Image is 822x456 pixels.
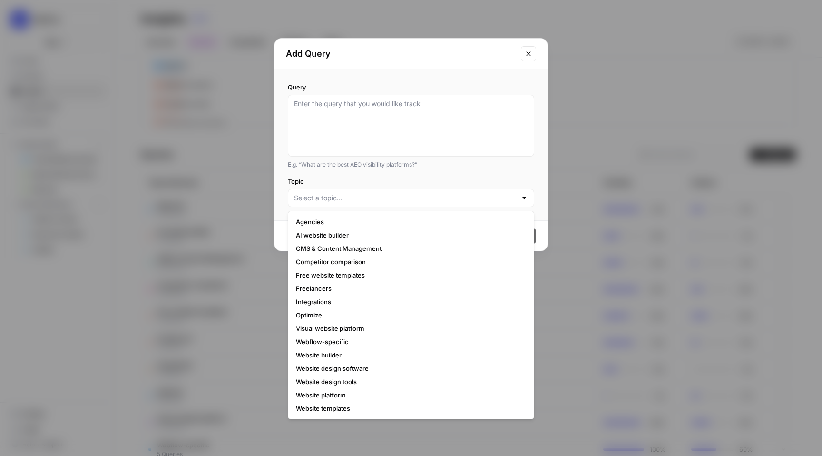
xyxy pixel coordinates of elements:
[296,404,522,413] span: Website templates
[296,324,522,333] span: Visual website platform
[296,230,522,240] span: AI website builder
[296,257,522,267] span: Competitor comparison
[288,177,534,186] label: Topic
[296,337,522,347] span: Webflow-specific
[296,390,522,400] span: Website platform
[296,270,522,280] span: Free website templates
[296,377,522,387] span: Website design tools
[296,310,522,320] span: Optimize
[296,350,522,360] span: Website builder
[288,160,534,169] div: E.g. “What are the best AEO visibility platforms?”
[296,364,522,373] span: Website design software
[521,46,536,61] button: Close modal
[294,193,517,203] input: Select a topic...
[296,297,522,307] span: Integrations
[296,244,522,253] span: CMS & Content Management
[286,47,515,60] h2: Add Query
[296,284,522,293] span: Freelancers
[296,217,522,227] span: Agencies
[288,82,534,92] label: Query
